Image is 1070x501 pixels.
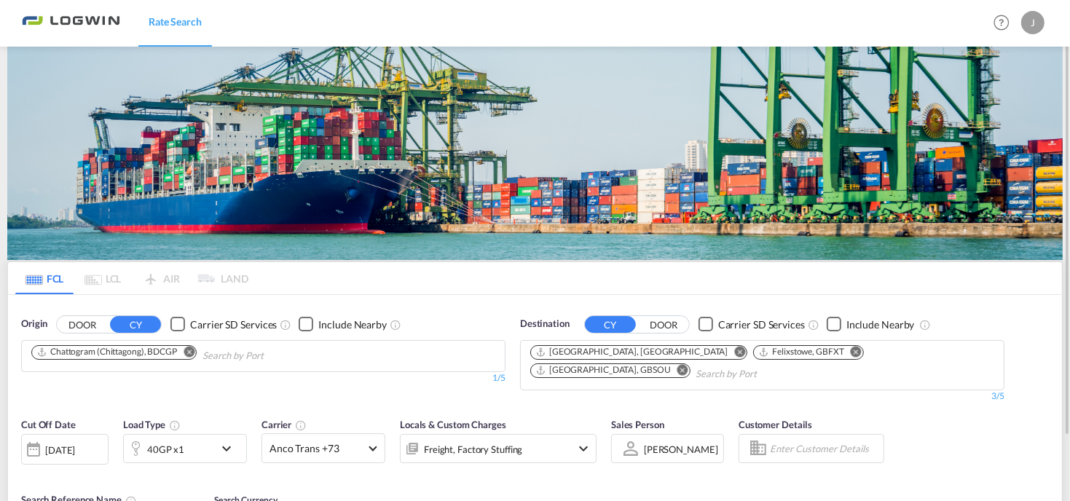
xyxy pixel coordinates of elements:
md-icon: icon-chevron-down [575,440,592,457]
span: Help [989,10,1014,35]
md-checkbox: Checkbox No Ink [699,317,805,332]
md-checkbox: Checkbox No Ink [170,317,277,332]
button: DOOR [57,316,108,333]
div: 40GP x1icon-chevron-down [123,434,247,463]
button: Remove [174,346,196,360]
button: Remove [841,346,863,360]
span: Customer Details [739,419,812,430]
md-chips-wrap: Chips container. Use arrow keys to select chips. [528,341,996,386]
span: Cut Off Date [21,419,76,430]
button: Remove [725,346,747,360]
span: Rate Search [149,15,202,28]
md-checkbox: Checkbox No Ink [299,317,387,332]
span: Load Type [123,419,181,430]
span: Anco Trans +73 [270,441,364,456]
div: Help [989,10,1021,36]
div: Freight Factory Stuffing [424,439,523,459]
button: CY [585,316,636,333]
div: 1/5 [21,372,506,384]
div: [DATE] [21,434,109,465]
input: Chips input. [202,344,341,368]
div: Press delete to remove this chip. [36,346,180,358]
div: Freight Factory Stuffingicon-chevron-down [400,434,597,463]
div: Press delete to remove this chip. [758,346,846,358]
span: Destination [520,317,570,331]
input: Chips input. [696,363,835,386]
md-icon: icon-information-outline [169,419,181,431]
div: 40GP x1 [147,439,184,459]
div: Include Nearby [318,317,387,332]
button: DOOR [638,316,689,333]
div: Carrier SD Services [190,317,277,332]
button: CY [110,316,161,333]
button: Remove [668,364,690,379]
div: Chattogram (Chittagong), BDCGP [36,346,177,358]
md-chips-wrap: Chips container. Use arrow keys to select chips. [29,341,347,368]
md-select: Sales Person: Joshua Carter [642,438,720,459]
div: Include Nearby [846,317,915,332]
div: [PERSON_NAME] [644,443,718,455]
md-icon: Unchecked: Search for CY (Container Yard) services for all selected carriers.Checked : Search for... [808,319,819,331]
div: Carrier SD Services [718,317,805,332]
div: Southampton, GBSOU [535,364,671,376]
div: Press delete to remove this chip. [535,364,674,376]
div: London Gateway Port, GBLGP [535,346,728,358]
div: 3/5 [520,390,1004,403]
md-icon: Unchecked: Search for CY (Container Yard) services for all selected carriers.Checked : Search for... [280,319,291,331]
md-icon: icon-chevron-down [218,440,243,457]
div: Felixstowe, GBFXT [758,346,843,358]
md-checkbox: Checkbox No Ink [827,317,915,332]
md-icon: The selected Trucker/Carrierwill be displayed in the rate results If the rates are from another f... [295,419,307,431]
div: J [1021,11,1045,34]
input: Enter Customer Details [770,438,879,459]
span: Sales Person [611,419,664,430]
md-pagination-wrapper: Use the left and right arrow keys to navigate between tabs [15,262,248,294]
md-datepicker: Select [21,463,32,483]
span: Carrier [261,419,307,430]
img: bild-fuer-ratentool.png [7,47,1063,260]
md-tab-item: FCL [15,262,74,294]
div: [DATE] [45,443,75,457]
md-icon: Unchecked: Ignores neighbouring ports when fetching rates.Checked : Includes neighbouring ports w... [919,319,931,331]
span: Locals & Custom Charges [400,419,506,430]
div: Press delete to remove this chip. [535,346,731,358]
span: Origin [21,317,47,331]
md-icon: Unchecked: Ignores neighbouring ports when fetching rates.Checked : Includes neighbouring ports w... [390,319,401,331]
img: bc73a0e0d8c111efacd525e4c8ad7d32.png [22,7,120,39]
